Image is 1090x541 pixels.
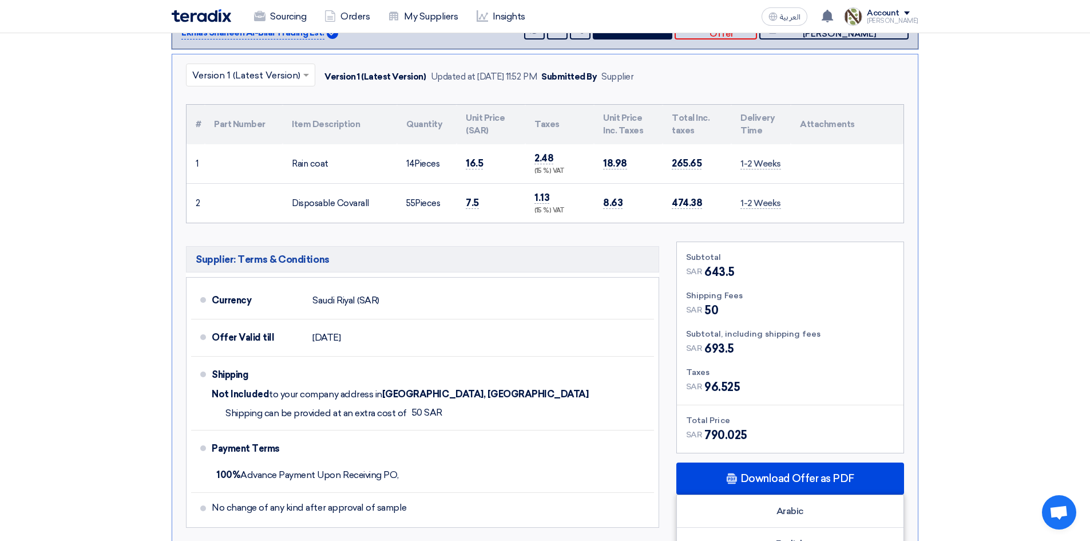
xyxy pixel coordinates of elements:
span: Create draft [PERSON_NAME] [780,21,899,38]
div: Submitted By [541,70,597,84]
th: Delivery Time [731,105,791,144]
span: SAR [686,266,703,278]
strong: 100% [216,469,240,480]
img: Verified Account [327,27,338,39]
span: 18.98 [603,157,627,169]
span: SAR [686,342,703,354]
span: Shipping can be provided at an extra cost of [225,408,407,419]
span: No change of any kind after approval of sample [212,502,407,514]
th: Part Number [205,105,283,144]
div: Disposable Covarall [292,197,388,210]
span: [GEOGRAPHIC_DATA], [GEOGRAPHIC_DATA] [382,389,589,400]
span: 55 [406,198,415,208]
span: 693.5 [704,340,734,357]
th: Quantity [397,105,457,144]
th: # [187,105,205,144]
span: Advance Payment Upon Receiving PO, [216,469,399,480]
span: 50 [704,302,718,319]
div: (15 %) VAT [534,206,585,216]
h5: Supplier: Terms & Conditions [186,246,659,273]
span: SAR [686,304,703,316]
span: 1-2 Weeks [740,159,781,169]
div: Subtotal [686,251,894,263]
img: Screenshot___1756930143446.png [844,7,862,26]
div: Saudi Riyal (SAR) [312,290,379,311]
span: 643.5 [704,263,735,281]
div: Shipping [212,361,303,389]
span: 1-2 Weeks [740,198,781,209]
td: 1 [187,144,205,184]
th: Unit Price Inc. Taxes [594,105,663,144]
span: SAR [686,429,703,441]
img: Teradix logo [172,9,231,22]
div: Payment Terms [212,435,640,463]
div: Total Price [686,414,894,427]
span: SAR [686,381,703,393]
td: Pieces [397,144,457,184]
span: 96.525 [704,378,740,396]
span: Hide Offer [615,25,661,34]
div: Shipping Fees [686,290,894,302]
span: 2.48 [534,152,553,164]
div: (15 %) VAT [534,167,585,176]
th: Total Inc. taxes [663,105,731,144]
div: Subtotal, including shipping fees [686,328,894,340]
span: 790.025 [704,427,747,444]
span: العربية [780,13,800,21]
div: Rain coat [292,157,388,171]
a: Insights [467,4,534,29]
div: Version 1 (Latest Version) [324,70,426,84]
div: Offer Valid till [212,324,303,352]
td: Pieces [397,183,457,223]
span: Not Included [212,389,269,400]
a: Orders [315,4,379,29]
span: [DATE] [312,332,340,343]
button: العربية [762,7,807,26]
a: Sourcing [245,4,315,29]
span: 474.38 [672,197,702,209]
div: Open chat [1042,495,1076,530]
span: 14 [406,159,414,169]
div: Currency [212,287,303,314]
span: 7.5 [466,197,479,209]
span: 16.5 [466,157,483,169]
th: Taxes [525,105,594,144]
span: 50 SAR [411,407,442,418]
th: Unit Price (SAR) [457,105,525,144]
td: 2 [187,183,205,223]
span: 8.63 [603,197,623,209]
div: Account [867,9,899,18]
span: Download Offer as PDF [740,473,854,484]
span: 265.65 [672,157,701,169]
div: Arabic [677,495,903,528]
div: [PERSON_NAME] [867,18,918,24]
span: 1.13 [534,192,549,204]
div: Taxes [686,366,894,378]
span: Submit Offer [695,21,748,38]
div: Updated at [DATE] 11:52 PM [431,70,537,84]
th: Attachments [791,105,903,144]
th: Item Description [283,105,397,144]
a: My Suppliers [379,4,467,29]
span: to your company address in [269,389,382,400]
div: Supplier [601,70,633,84]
